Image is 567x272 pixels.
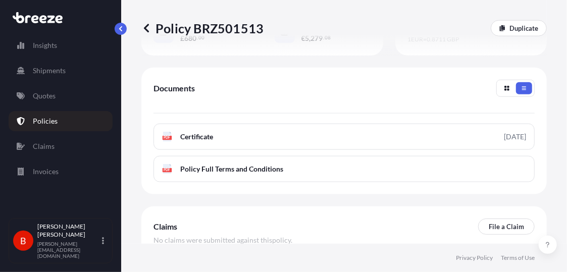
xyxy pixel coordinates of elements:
a: File a Claim [478,219,535,235]
a: Policies [9,111,113,131]
span: Certificate [180,132,213,142]
text: PDF [164,169,171,172]
p: Claims [33,141,55,151]
p: Invoices [33,167,59,177]
a: Shipments [9,61,113,81]
p: Quotes [33,91,56,101]
a: Quotes [9,86,113,106]
text: PDF [164,136,171,140]
p: Policies [33,116,58,126]
a: Insights [9,35,113,56]
a: PDFCertificate[DATE] [153,124,535,150]
span: No claims were submitted against this policy . [153,235,292,245]
a: Duplicate [491,20,547,36]
p: [PERSON_NAME] [PERSON_NAME] [37,223,100,239]
a: Invoices [9,161,113,182]
a: Claims [9,136,113,156]
span: Claims [153,222,177,232]
p: Insights [33,40,57,50]
span: B [20,236,26,246]
p: [PERSON_NAME][EMAIL_ADDRESS][DOMAIN_NAME] [37,241,100,259]
p: Duplicate [509,23,538,33]
a: Terms of Use [501,254,535,262]
span: Documents [153,83,195,93]
a: Privacy Policy [456,254,493,262]
span: Policy Full Terms and Conditions [180,164,283,174]
div: [DATE] [504,132,526,142]
p: Policy BRZ501513 [141,20,264,36]
p: Shipments [33,66,66,76]
p: File a Claim [489,222,524,232]
a: PDFPolicy Full Terms and Conditions [153,156,535,182]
